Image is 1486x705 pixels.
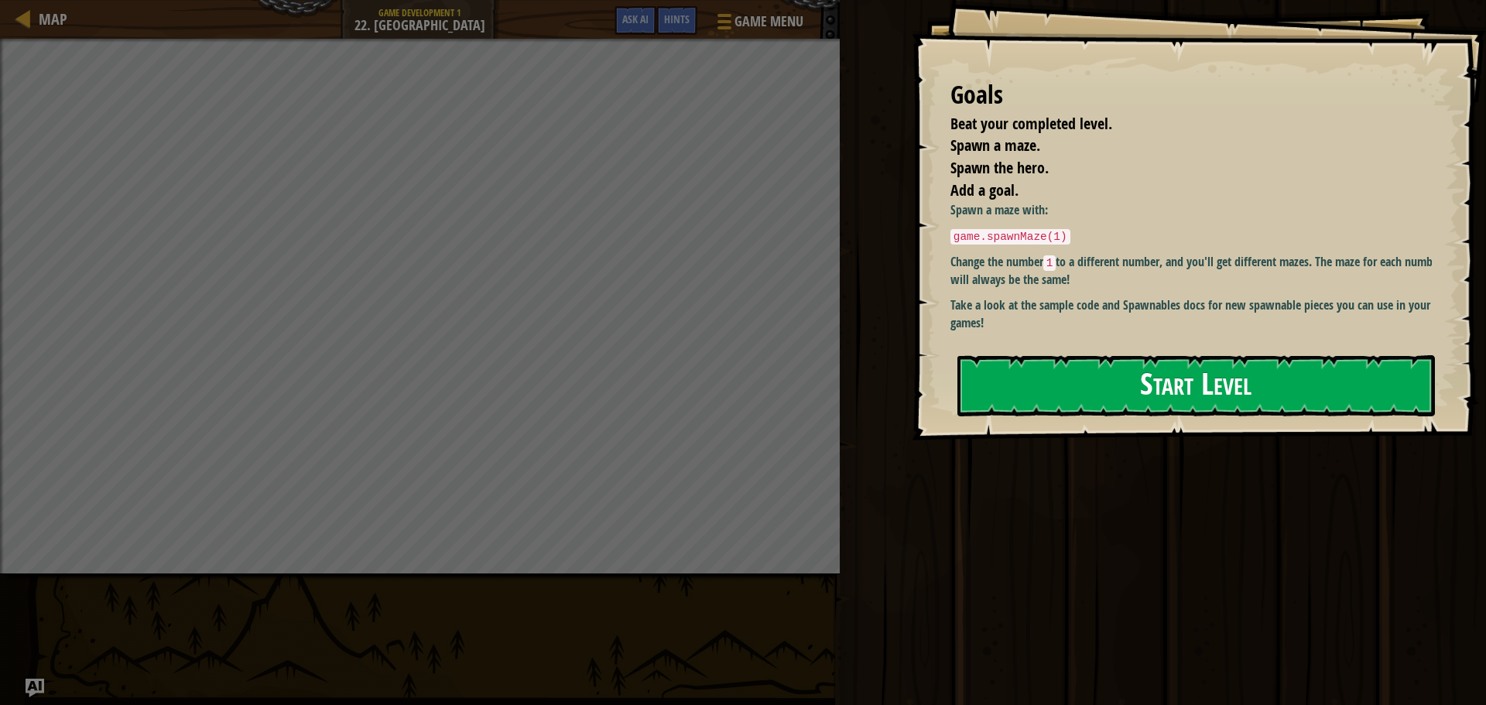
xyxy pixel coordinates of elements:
[26,679,44,697] button: Ask AI
[950,157,1049,178] span: Spawn the hero.
[957,355,1435,416] button: Start Level
[931,157,1428,180] li: Spawn the hero.
[950,253,1443,289] p: Change the number to a different number, and you'll get different mazes. The maze for each number...
[31,9,67,29] a: Map
[615,6,656,35] button: Ask AI
[1043,255,1056,271] code: 1
[931,135,1428,157] li: Spawn a maze.
[705,6,813,43] button: Game Menu
[950,113,1112,134] span: Beat your completed level.
[622,12,649,26] span: Ask AI
[950,296,1443,332] p: Take a look at the sample code and Spawnables docs for new spawnable pieces you can use in your g...
[950,77,1432,113] div: Goals
[950,135,1040,156] span: Spawn a maze.
[734,12,803,32] span: Game Menu
[950,180,1019,200] span: Add a goal.
[39,9,67,29] span: Map
[950,201,1443,219] p: Spawn a maze with:
[931,180,1428,202] li: Add a goal.
[664,12,690,26] span: Hints
[950,229,1070,245] code: game.spawnMaze(1)
[931,113,1428,135] li: Beat your completed level.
